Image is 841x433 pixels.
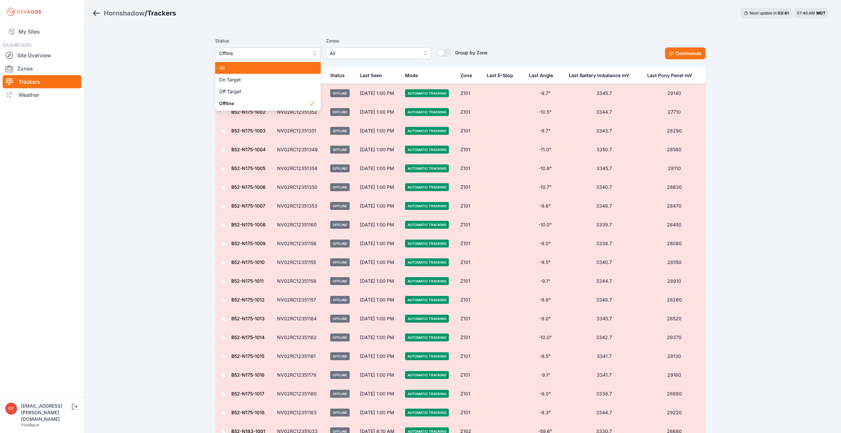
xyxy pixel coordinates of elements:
[215,61,321,111] div: Offline
[219,88,309,95] span: Off Target
[219,76,309,83] span: On Target
[219,65,309,71] span: All
[219,100,309,107] span: Offline
[219,49,307,57] span: Offline
[215,47,321,59] button: Offline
